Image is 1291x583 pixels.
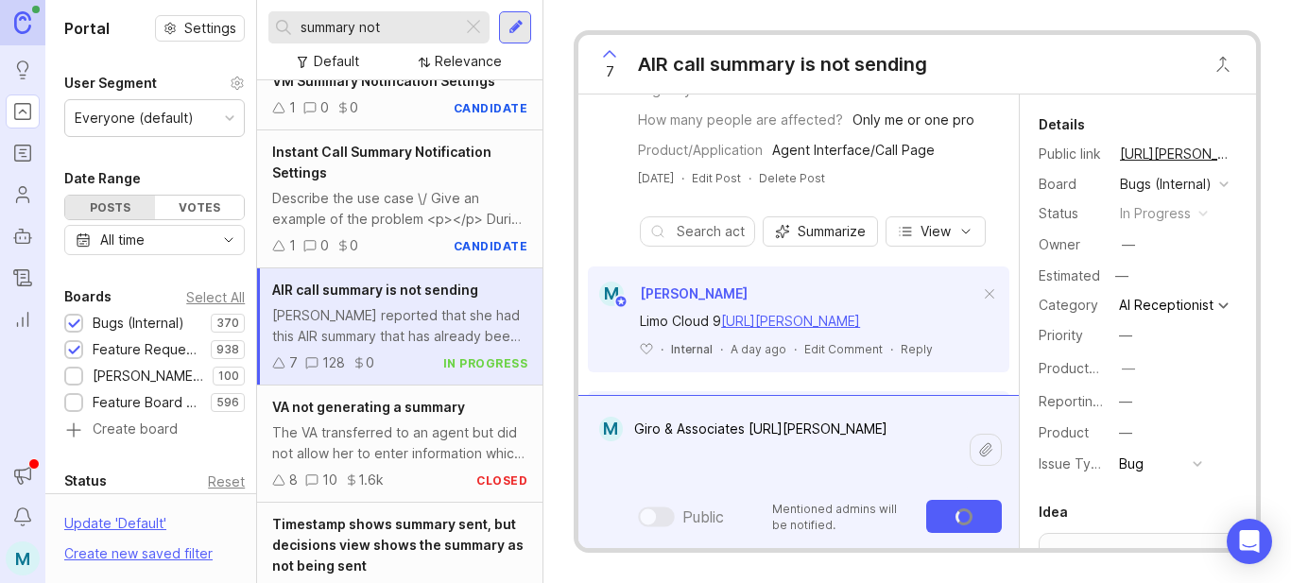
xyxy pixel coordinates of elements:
span: [PERSON_NAME] [640,285,748,301]
svg: toggle icon [214,232,244,248]
div: Relevance [435,51,502,72]
a: [DATE] [638,170,674,186]
span: Summarize [798,222,866,241]
div: · [794,341,797,357]
div: Status [1039,203,1105,224]
div: Describe the use case \/ Give an example of the problem <p></p> During my Outreach Campaign, your... [272,188,527,230]
div: · [681,170,684,186]
div: candidate [454,238,528,254]
label: Reporting Team [1039,393,1140,409]
div: Limo Cloud 9 [640,311,979,332]
div: Votes [155,196,245,219]
div: Feature Requests (Internal) [93,339,201,360]
div: — [1119,422,1132,443]
div: Product/Application [638,140,763,161]
a: Reporting [6,302,40,336]
div: Reset [208,476,245,487]
label: Priority [1039,327,1083,343]
div: The VA transferred to an agent but did not allow her to enter information which caused no summary... [272,422,527,464]
div: 8 [289,470,298,490]
div: AI Receptionist [1119,299,1214,312]
a: Changelog [6,261,40,295]
div: — [1122,358,1135,379]
span: Settings [184,19,236,38]
div: 7 [289,352,298,373]
div: · [749,170,751,186]
label: Product [1039,424,1089,440]
div: Edit Comment [804,341,883,357]
span: AIR call summary is not sending [272,282,478,298]
div: Owner [1039,234,1105,255]
input: Search activity... [677,221,745,242]
div: 10 [322,470,337,490]
button: Notifications [6,500,40,534]
div: User Segment [64,72,157,94]
time: [DATE] [638,171,674,185]
div: Status [64,470,107,492]
div: Reply [901,341,933,357]
img: Canny Home [14,11,31,33]
span: A day ago [731,341,786,357]
div: Public [682,506,724,528]
a: VA not generating a summaryThe VA transferred to an agent but did not allow her to enter informat... [257,386,542,503]
span: VA not generating a summary [272,399,465,415]
div: M [599,282,624,306]
div: — [1119,391,1132,412]
button: ProductboardID [1116,356,1141,381]
h1: Portal [64,17,110,40]
div: [PERSON_NAME] reported that she had this AIR summary that has already been sent, but it was still... [272,305,527,347]
div: 0 [350,235,358,256]
div: — [1119,325,1132,346]
div: · [720,341,723,357]
div: 1 [289,235,296,256]
span: 7 [606,61,614,82]
button: Announcements [6,458,40,492]
button: M [6,541,40,575]
div: in progress [1120,203,1191,224]
div: Internal [671,341,713,357]
a: Ideas [6,53,40,87]
div: [PERSON_NAME] (Public) [93,366,203,386]
button: Summarize [763,216,878,247]
p: 596 [216,395,239,410]
a: Create board [64,422,245,439]
a: [URL][PERSON_NAME] [1114,142,1237,166]
div: Only me or one pro [852,110,974,130]
div: Feature Board Sandbox [DATE] [93,392,201,413]
button: Settings [155,15,245,42]
div: 0 [366,352,374,373]
div: Everyone (default) [75,108,194,129]
p: Mentioned admins will be notified. [772,501,915,533]
div: closed [476,472,527,489]
div: Open Intercom Messenger [1227,519,1272,564]
div: Details [1039,113,1085,136]
div: Date Range [64,167,141,190]
div: Idea [1039,501,1068,523]
div: 0 [320,235,329,256]
a: Instant Call Summary Notification SettingsDescribe the use case \/ Give an example of the problem... [257,130,542,268]
div: 1 [289,97,296,118]
p: 370 [216,316,239,331]
textarea: Giro & Associates [URL][PERSON_NAME] [623,411,970,489]
a: M[PERSON_NAME] [588,282,748,306]
div: Bug [1119,454,1144,474]
div: candidate [454,100,528,116]
a: Roadmaps [6,136,40,170]
label: Issue Type [1039,455,1108,472]
a: [URL][PERSON_NAME] [721,313,860,329]
a: Autopilot [6,219,40,253]
div: 128 [322,352,345,373]
div: 0 [320,97,329,118]
button: View [886,216,986,247]
div: Default [314,51,359,72]
div: M [599,417,623,441]
div: AIR call summary is not sending [638,51,927,77]
a: VM Summary Notification Settings100candidate [257,60,542,130]
a: Users [6,178,40,212]
div: in progress [443,355,528,371]
a: AIR call summary is not sending[PERSON_NAME] reported that she had this AIR summary that has alre... [257,268,542,386]
input: Search... [301,17,455,38]
div: Boards [64,285,112,308]
div: Agent Interface/Call Page [772,140,935,161]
